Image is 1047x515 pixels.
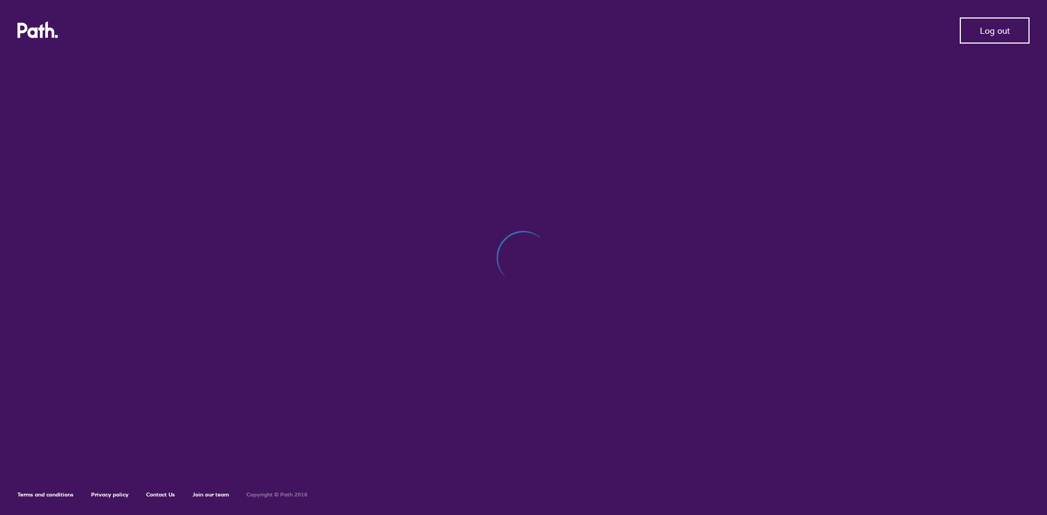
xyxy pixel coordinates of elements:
[980,26,1010,35] span: Log out
[146,491,175,498] a: Contact Us
[17,491,74,498] a: Terms and conditions
[192,491,229,498] a: Join our team
[960,17,1030,44] button: Log out
[91,491,129,498] a: Privacy policy
[246,492,308,498] h6: Copyright © Path 2018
